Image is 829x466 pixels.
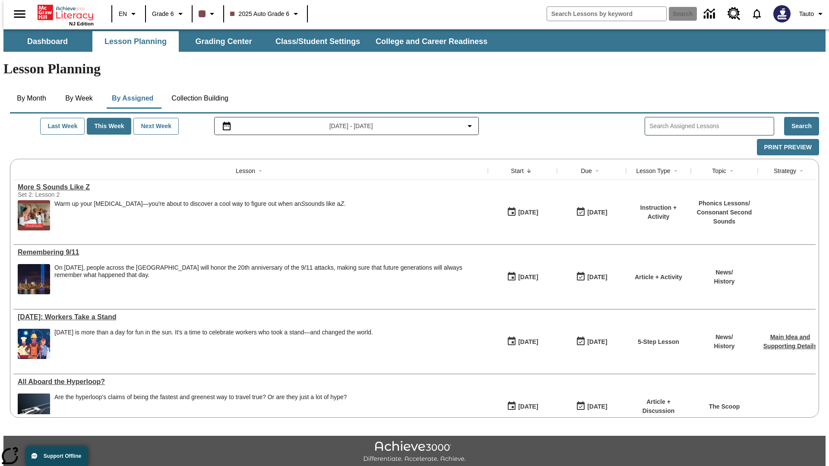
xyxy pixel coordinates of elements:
div: Labor Day: Workers Take a Stand [18,313,484,321]
button: Grading Center [180,31,267,52]
a: Home [38,4,94,21]
a: All Aboard the Hyperloop?, Lessons [18,378,484,386]
img: Artist rendering of Hyperloop TT vehicle entering a tunnel [18,394,50,424]
button: Sort [671,166,681,176]
a: Remembering 9/11, Lessons [18,249,484,256]
p: History [714,277,734,286]
button: College and Career Readiness [369,31,494,52]
span: Grade 6 [152,9,174,19]
img: women in a lab smell the armpits of five men [18,200,50,230]
div: Topic [712,167,726,175]
div: Due [581,167,592,175]
img: New York City Tribute in Light from Liberty State Park, New Jersey [18,264,50,294]
a: More S Sounds Like Z, Lessons [18,183,484,191]
div: Start [511,167,524,175]
button: 09/01/25: First time the lesson was available [504,269,541,285]
div: More S Sounds Like Z [18,183,484,191]
button: Sort [796,166,807,176]
p: Warm up your [MEDICAL_DATA]—you're about to discover a cool way to figure out when an sounds like... [54,200,346,208]
div: [DATE] [518,401,538,412]
a: Labor Day: Workers Take a Stand, Lessons [18,313,484,321]
button: Sort [524,166,534,176]
div: [DATE] [518,337,538,347]
button: 09/01/25: First time the lesson was available [504,334,541,350]
span: 2025 Auto Grade 6 [230,9,290,19]
button: Sort [255,166,266,176]
span: Support Offline [44,453,81,459]
button: Grade: Grade 6, Select a grade [149,6,189,22]
em: Z [340,200,344,207]
em: S [301,200,305,207]
button: Last Week [40,118,85,135]
img: A banner with a blue background shows an illustrated row of diverse men and women dressed in clot... [18,329,50,359]
div: [DATE] [587,272,607,283]
p: News / [714,268,734,277]
button: Select a new avatar [768,3,796,25]
button: Collection Building [165,88,235,109]
p: Article + Activity [635,273,682,282]
span: NJ Edition [69,21,94,26]
div: Remembering 9/11 [18,249,484,256]
input: search field [547,7,666,21]
span: [DATE] - [DATE] [329,122,373,131]
button: Search [784,117,819,135]
button: 07/21/25: First time the lesson was available [504,398,541,415]
img: Achieve3000 Differentiate Accelerate Achieve [363,441,466,463]
span: Tauto [799,9,814,19]
button: By Month [10,88,53,109]
a: Data Center [699,2,722,26]
p: 5-Step Lesson [638,337,679,346]
div: Home [38,3,94,26]
div: [DATE] [587,337,607,347]
div: SubNavbar [3,29,826,52]
button: Language: EN, Select a language [115,6,142,22]
button: Class: 2025 Auto Grade 6, Select your class [227,6,305,22]
div: [DATE] [587,207,607,218]
div: Set 2: Lesson 2 [18,191,147,198]
button: Open side menu [7,1,32,27]
p: Phonics Lessons / [695,199,753,208]
h1: Lesson Planning [3,61,826,77]
button: 09/01/25: Last day the lesson can be accessed [573,204,610,220]
div: Are the hyperloop's claims of being the fastest and greenest way to travel true? Or are they just... [54,394,347,424]
button: Next Week [133,118,179,135]
button: By Week [57,88,101,109]
button: Class color is dark brown. Change class color [195,6,221,22]
div: [DATE] [587,401,607,412]
img: Avatar [773,5,791,22]
div: [DATE] [518,272,538,283]
svg: Collapse Date Range Filter [465,121,475,131]
div: All Aboard the Hyperloop? [18,378,484,386]
button: Lesson Planning [92,31,179,52]
span: EN [119,9,127,19]
p: Article + Discussion [630,397,687,416]
div: Labor Day is more than a day for fun in the sun. It's a time to celebrate workers who took a stan... [54,329,373,359]
p: Consonant Second Sounds [695,208,753,226]
button: 06/30/26: Last day the lesson can be accessed [573,398,610,415]
button: Profile/Settings [796,6,829,22]
div: [DATE] is more than a day for fun in the sun. It's a time to celebrate workers who took a stand—a... [54,329,373,336]
a: Notifications [746,3,768,25]
button: 09/07/25: Last day the lesson can be accessed [573,334,610,350]
button: Print Preview [757,139,819,156]
div: Warm up your vocal cords—you're about to discover a cool way to figure out when an S sounds like ... [54,200,346,230]
div: On September 11, 2021, people across the United States will honor the 20th anniversary of the 9/1... [54,264,484,294]
div: Strategy [774,167,796,175]
a: Resource Center, Will open in new tab [722,2,746,25]
p: Instruction + Activity [630,203,687,221]
input: Search Assigned Lessons [649,120,774,132]
button: Support Offline [26,446,88,466]
div: Lesson [236,167,255,175]
button: Dashboard [4,31,91,52]
div: [DATE] [518,207,538,218]
div: Lesson Type [636,167,670,175]
button: This Week [87,118,131,135]
button: 09/01/25: First time the lesson was available [504,204,541,220]
button: Class/Student Settings [269,31,367,52]
p: History [714,342,734,351]
button: Sort [592,166,602,176]
a: Main Idea and Supporting Details [763,334,817,349]
div: Are the hyperloop's claims of being the fastest and greenest way to travel true? Or are they just... [54,394,347,401]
